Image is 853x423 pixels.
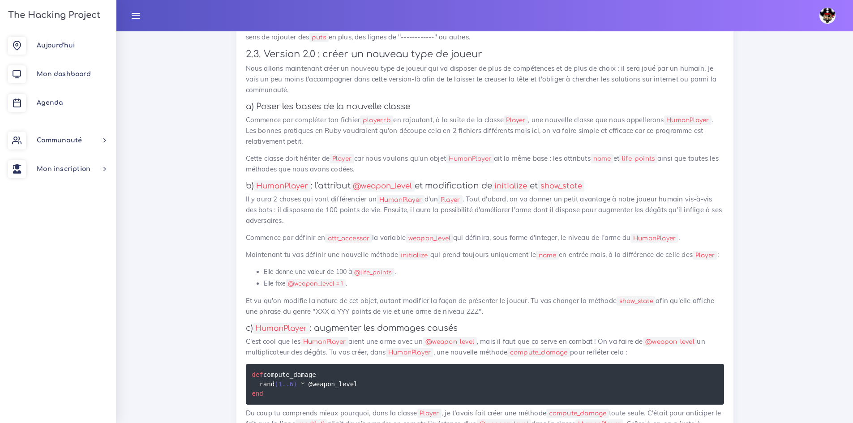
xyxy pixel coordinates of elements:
[246,21,724,43] p: Comme tu peux le voir, j'ai inséré quelques sauts de ligne en plus pour rendre le tout plus lisib...
[264,266,724,278] li: Elle donne une valeur de 100 à .
[246,295,724,317] p: Et vu qu'on modifie la nature de cet objet, autant modifier la façon de présenter le joueur. Tu v...
[399,251,430,260] code: initialize
[252,370,358,398] code: compute_damage rand
[246,49,724,60] h3: 2.3. Version 2.0 : créer un nouveau type de joueur
[617,296,656,306] code: show_state
[538,180,584,192] code: show_state
[279,380,282,388] span: 1
[37,166,90,172] span: Mon inscription
[246,249,724,260] p: Maintenant tu vas définir une nouvelle méthode qui prend toujours uniquement le en entrée mais, à...
[309,33,329,42] code: puts
[309,380,358,388] span: @weapon_level
[325,234,372,243] code: attr_accessor
[536,251,559,260] code: name
[438,195,462,205] code: Player
[386,348,433,357] code: HumanPlayer
[253,323,310,334] code: HumanPlayer
[643,337,697,346] code: @weapon_level
[492,180,530,192] code: initialize
[619,154,657,163] code: life_points
[274,380,278,388] span: (
[423,337,477,346] code: @weapon_level
[37,137,82,144] span: Communauté
[446,154,493,163] code: HumanPlayer
[546,409,609,418] code: compute_damage
[352,268,394,277] code: @life_points
[351,180,415,192] code: @weapon_level
[246,102,724,111] h4: a) Poser les bases de la nouvelle classe
[360,115,393,125] code: player.rb
[246,232,724,243] p: Commence par définir en la variable qui définira, sous forme d'integer, le niveau de l'arme du .
[246,181,724,191] h4: b) : l'attribut et modification de et
[664,115,712,125] code: HumanPlayer
[417,409,442,418] code: Player
[246,323,724,333] h4: c) : augmenter les dommages causés
[286,279,346,288] code: @weapon_level = 1
[591,154,613,163] code: name
[377,195,424,205] code: HumanPlayer
[282,380,286,388] span: .
[406,234,453,243] code: weapon_level
[246,63,724,95] p: Nous allons maintenant créer un nouveau type de joueur qui va disposer de plus de compétences et ...
[246,153,724,175] p: Cette classe doit hériter de car nous voulons qu'un objet ait la même base : les attributs et ain...
[254,180,311,192] code: HumanPlayer
[630,234,678,243] code: HumanPlayer
[693,251,717,260] code: Player
[504,115,528,125] code: Player
[293,380,297,388] span: )
[286,380,289,388] span: .
[5,10,100,20] h3: The Hacking Project
[300,337,348,346] code: HumanPlayer
[37,42,75,49] span: Aujourd'hui
[37,71,91,77] span: Mon dashboard
[290,380,293,388] span: 6
[252,371,263,378] span: def
[264,278,724,289] li: Elle fixe .
[246,336,724,358] p: C'est cool que les aient une arme avec un , mais il faut que ça serve en combat ! On va faire de ...
[252,390,263,397] span: end
[246,194,724,226] p: Il y aura 2 choses qui vont différencier un d'un . Tout d'abord, on va donner un petit avantage à...
[819,8,836,24] img: avatar
[37,99,63,106] span: Agenda
[507,348,570,357] code: compute_damage
[246,115,724,147] p: Commence par compléter ton fichier en rajoutant, à la suite de la classe , une nouvelle classe qu...
[330,154,354,163] code: Player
